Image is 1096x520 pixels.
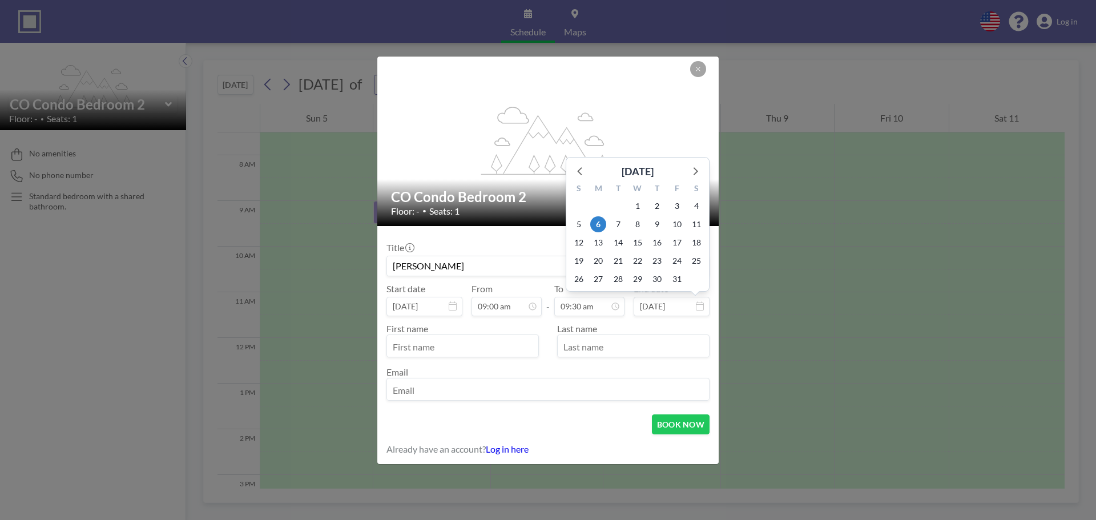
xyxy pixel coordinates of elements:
span: Seats: 1 [429,205,460,217]
label: Email [386,366,408,377]
label: Title [386,242,413,253]
label: Start date [386,283,425,295]
h2: CO Condo Bedroom 2 [391,188,706,205]
g: flex-grow: 1.2; [481,106,616,174]
label: From [472,283,493,295]
label: Last name [557,323,597,334]
a: Log in here [486,444,529,454]
label: First name [386,323,428,334]
input: Email [387,381,709,400]
span: Already have an account? [386,444,486,455]
input: First name [387,337,538,357]
input: Guest reservation [387,256,709,276]
input: Last name [558,337,709,357]
span: Floor: - [391,205,420,217]
button: BOOK NOW [652,414,710,434]
span: - [546,287,550,312]
label: To [554,283,563,295]
span: • [422,207,426,215]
